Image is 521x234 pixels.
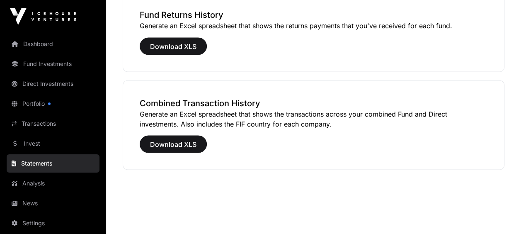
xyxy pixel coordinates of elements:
a: Download XLS [140,46,207,54]
span: Download XLS [150,139,196,149]
a: Settings [7,214,99,232]
p: Generate an Excel spreadsheet that shows the transactions across your combined Fund and Direct in... [140,109,487,129]
button: Download XLS [140,37,207,55]
button: Download XLS [140,135,207,153]
a: Analysis [7,174,99,193]
a: Direct Investments [7,75,99,93]
h3: Combined Transaction History [140,97,487,109]
a: News [7,194,99,212]
img: Icehouse Ventures Logo [10,8,76,25]
a: Statements [7,154,99,173]
a: Dashboard [7,35,99,53]
a: Fund Investments [7,55,99,73]
span: Download XLS [150,41,196,51]
a: Portfolio [7,95,99,113]
iframe: Chat Widget [480,194,521,234]
h3: Fund Returns History [140,9,487,21]
a: Download XLS [140,144,207,152]
a: Transactions [7,115,99,133]
a: Invest [7,134,99,153]
p: Generate an Excel spreadsheet that shows the returns payments that you've received for each fund. [140,21,487,31]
